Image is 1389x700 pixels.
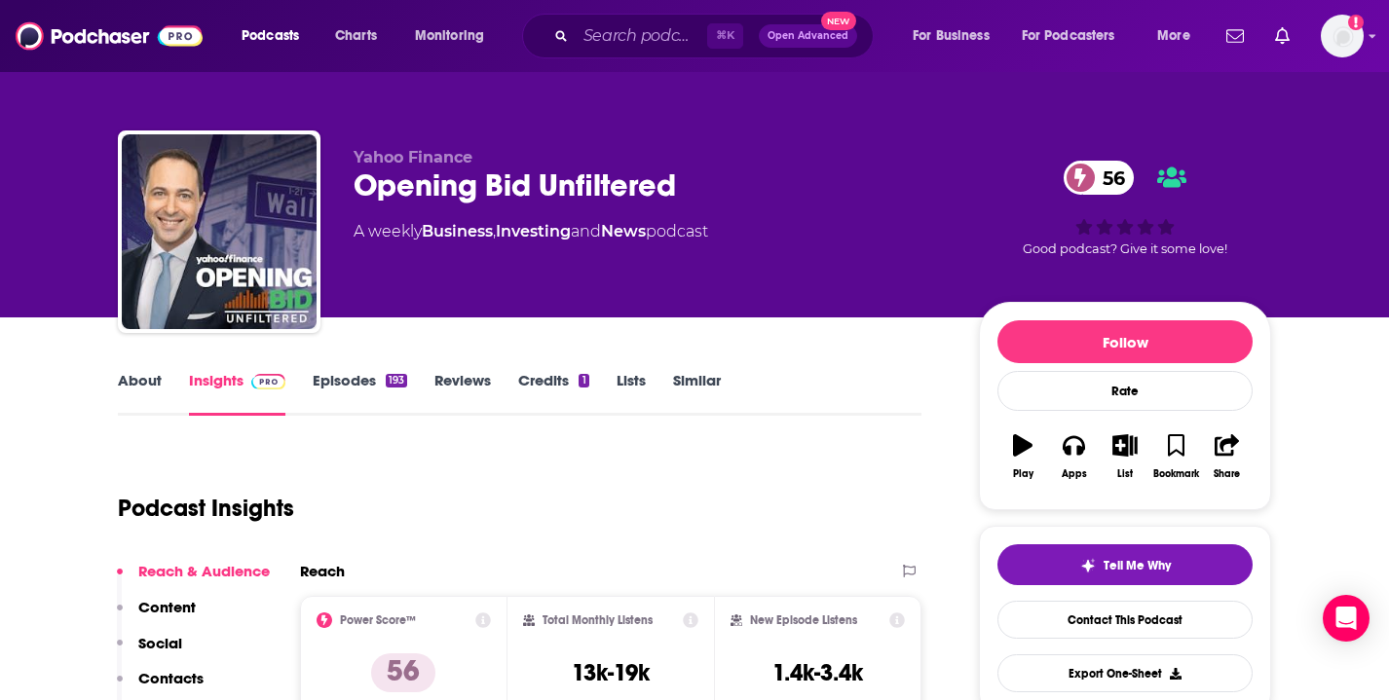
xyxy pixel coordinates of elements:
span: 56 [1083,161,1135,195]
a: Episodes193 [313,371,407,416]
span: Yahoo Finance [354,148,472,166]
h2: Power Score™ [340,613,416,627]
span: Logged in as megcassidy [1321,15,1364,57]
button: Follow [997,320,1253,363]
h3: 1.4k-3.4k [772,658,863,687]
div: Bookmark [1153,468,1199,480]
a: Credits1 [518,371,588,416]
p: 56 [371,653,435,692]
a: Business [422,222,493,240]
a: Similar [673,371,721,416]
button: Bookmark [1150,422,1201,492]
a: Reviews [434,371,491,416]
button: open menu [1009,20,1144,52]
a: Show notifications dropdown [1267,19,1297,53]
a: Contact This Podcast [997,601,1253,639]
button: open menu [1144,20,1215,52]
h2: Total Monthly Listens [543,613,653,627]
img: Podchaser Pro [251,374,285,389]
h2: New Episode Listens [750,613,857,627]
h1: Podcast Insights [118,494,294,523]
a: About [118,371,162,416]
span: Tell Me Why [1104,558,1171,573]
button: Play [997,422,1048,492]
a: 56 [1064,161,1135,195]
img: Opening Bid Unfiltered [122,134,317,329]
img: Podchaser - Follow, Share and Rate Podcasts [16,18,203,55]
span: Good podcast? Give it some love! [1023,241,1227,256]
p: Content [138,598,196,616]
div: 193 [386,374,407,387]
button: Content [117,598,196,634]
a: Show notifications dropdown [1219,19,1252,53]
input: Search podcasts, credits, & more... [576,20,707,52]
button: open menu [401,20,509,52]
button: open menu [228,20,324,52]
button: Reach & Audience [117,562,270,598]
img: tell me why sparkle [1080,558,1096,573]
span: Podcasts [242,22,299,50]
span: New [821,12,856,30]
div: Apps [1062,468,1087,480]
button: List [1100,422,1150,492]
a: Charts [322,20,389,52]
button: Social [117,634,182,670]
span: , [493,222,496,240]
div: 56Good podcast? Give it some love! [979,148,1271,269]
h3: 13k-19k [572,658,650,687]
span: Monitoring [415,22,484,50]
div: 1 [579,374,588,387]
p: Reach & Audience [138,562,270,580]
a: News [601,222,646,240]
span: More [1157,22,1190,50]
span: For Business [913,22,990,50]
button: Open AdvancedNew [759,24,857,48]
button: Share [1202,422,1253,492]
h2: Reach [300,562,345,580]
button: tell me why sparkleTell Me Why [997,544,1253,585]
button: Export One-Sheet [997,654,1253,692]
div: List [1117,468,1133,480]
div: Share [1214,468,1240,480]
div: Search podcasts, credits, & more... [541,14,892,58]
a: Lists [617,371,646,416]
p: Contacts [138,669,204,687]
span: Charts [335,22,377,50]
button: Apps [1048,422,1099,492]
div: Open Intercom Messenger [1323,595,1370,642]
button: open menu [899,20,1014,52]
div: A weekly podcast [354,220,708,243]
a: InsightsPodchaser Pro [189,371,285,416]
span: ⌘ K [707,23,743,49]
a: Investing [496,222,571,240]
button: Show profile menu [1321,15,1364,57]
span: Open Advanced [768,31,848,41]
img: User Profile [1321,15,1364,57]
p: Social [138,634,182,652]
svg: Add a profile image [1348,15,1364,30]
span: and [571,222,601,240]
div: Rate [997,371,1253,411]
span: For Podcasters [1022,22,1115,50]
div: Play [1013,468,1033,480]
